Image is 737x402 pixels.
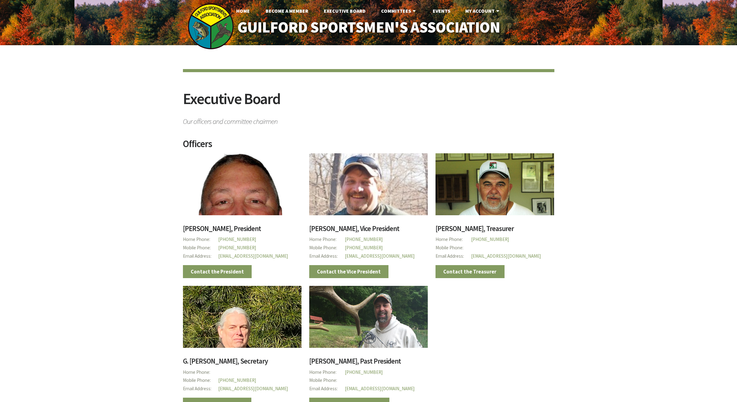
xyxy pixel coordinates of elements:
a: [PHONE_NUMBER] [471,236,509,242]
a: Guilford Sportsmen's Association [224,14,513,41]
span: Email Address [183,385,219,393]
a: Home [231,5,255,17]
h3: [PERSON_NAME], Past President [309,357,428,368]
span: Mobile Phone [309,376,345,385]
a: Committees [376,5,422,17]
span: Mobile Phone [183,244,219,252]
h3: [PERSON_NAME], Treasurer [436,225,554,236]
span: Our officers and committee chairmen [183,114,554,125]
span: Mobile Phone [436,244,471,252]
a: [PHONE_NUMBER] [218,377,256,383]
a: [PHONE_NUMBER] [218,245,256,251]
span: Home Phone [183,235,219,244]
span: Home Phone [309,235,345,244]
span: Email Address [183,252,219,260]
a: [PHONE_NUMBER] [345,369,383,375]
a: [EMAIL_ADDRESS][DOMAIN_NAME] [218,253,288,259]
a: [EMAIL_ADDRESS][DOMAIN_NAME] [471,253,541,259]
span: Home Phone [183,368,219,377]
span: Email Address [436,252,471,260]
a: [PHONE_NUMBER] [218,236,256,242]
a: Contact the Treasurer [436,265,505,278]
h2: Officers [183,139,554,153]
span: Mobile Phone [183,376,219,385]
a: [EMAIL_ADDRESS][DOMAIN_NAME] [218,386,288,391]
h3: [PERSON_NAME], President [183,225,301,236]
span: Home Phone [436,235,471,244]
a: Events [428,5,455,17]
h3: [PERSON_NAME], Vice President [309,225,428,236]
a: [EMAIL_ADDRESS][DOMAIN_NAME] [345,386,415,391]
a: Executive Board [319,5,371,17]
a: [EMAIL_ADDRESS][DOMAIN_NAME] [345,253,415,259]
a: Contact the President [183,265,252,278]
a: Become A Member [261,5,313,17]
a: Contact the Vice President [309,265,389,278]
span: Email Address [309,252,345,260]
a: [PHONE_NUMBER] [345,236,383,242]
a: My Account [460,5,506,17]
h3: G. [PERSON_NAME], Secretary [183,357,301,368]
a: [PHONE_NUMBER] [345,245,383,251]
img: logo_sm.png [188,3,234,50]
span: Mobile Phone [309,244,345,252]
span: Home Phone [309,368,345,377]
span: Email Address [309,385,345,393]
h2: Executive Board [183,91,554,114]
